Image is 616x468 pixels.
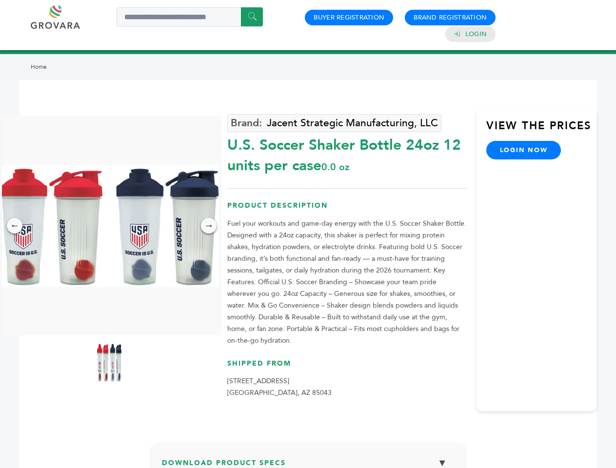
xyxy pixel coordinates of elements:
[314,13,384,22] a: Buyer Registration
[97,343,121,382] img: U.S. Soccer Shaker Bottle – 24oz 12 units per case 0.0 oz
[227,201,467,218] h3: Product Description
[117,7,263,27] input: Search a product or brand...
[486,141,561,159] a: login now
[31,63,47,71] a: Home
[227,375,467,399] p: [STREET_ADDRESS] [GEOGRAPHIC_DATA], AZ 85043
[227,114,441,132] a: Jacent Strategic Manufacturing, LLC
[201,218,217,234] div: →
[414,13,487,22] a: Brand Registration
[227,359,467,376] h3: Shipped From
[321,160,349,174] span: 0.0 oz
[227,130,467,176] div: U.S. Soccer Shaker Bottle 24oz 12 units per case
[7,218,22,234] div: ←
[227,218,467,347] p: Fuel your workouts and game-day energy with the U.S. Soccer Shaker Bottle. Designed with a 24oz c...
[486,118,596,141] h3: View the Prices
[465,30,487,39] a: Login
